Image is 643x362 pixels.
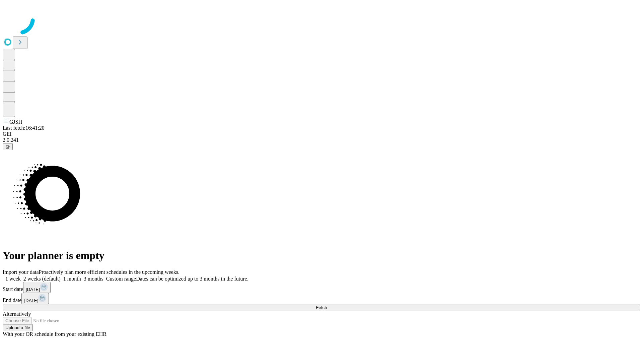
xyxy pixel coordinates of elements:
[3,293,640,304] div: End date
[23,282,51,293] button: [DATE]
[3,249,640,262] h1: Your planner is empty
[39,269,180,275] span: Proactively plan more efficient schedules in the upcoming weeks.
[3,143,13,150] button: @
[9,119,22,125] span: GJSH
[5,276,21,282] span: 1 week
[3,331,106,337] span: With your OR schedule from your existing EHR
[24,298,38,303] span: [DATE]
[23,276,61,282] span: 2 weeks (default)
[3,304,640,311] button: Fetch
[63,276,81,282] span: 1 month
[3,311,31,317] span: Alternatively
[5,144,10,149] span: @
[3,324,33,331] button: Upload a file
[84,276,103,282] span: 3 months
[3,131,640,137] div: GEI
[3,269,39,275] span: Import your data
[26,287,40,292] span: [DATE]
[3,137,640,143] div: 2.0.241
[106,276,136,282] span: Custom range
[21,293,49,304] button: [DATE]
[316,305,327,310] span: Fetch
[3,282,640,293] div: Start date
[3,125,45,131] span: Last fetch: 16:41:20
[136,276,248,282] span: Dates can be optimized up to 3 months in the future.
